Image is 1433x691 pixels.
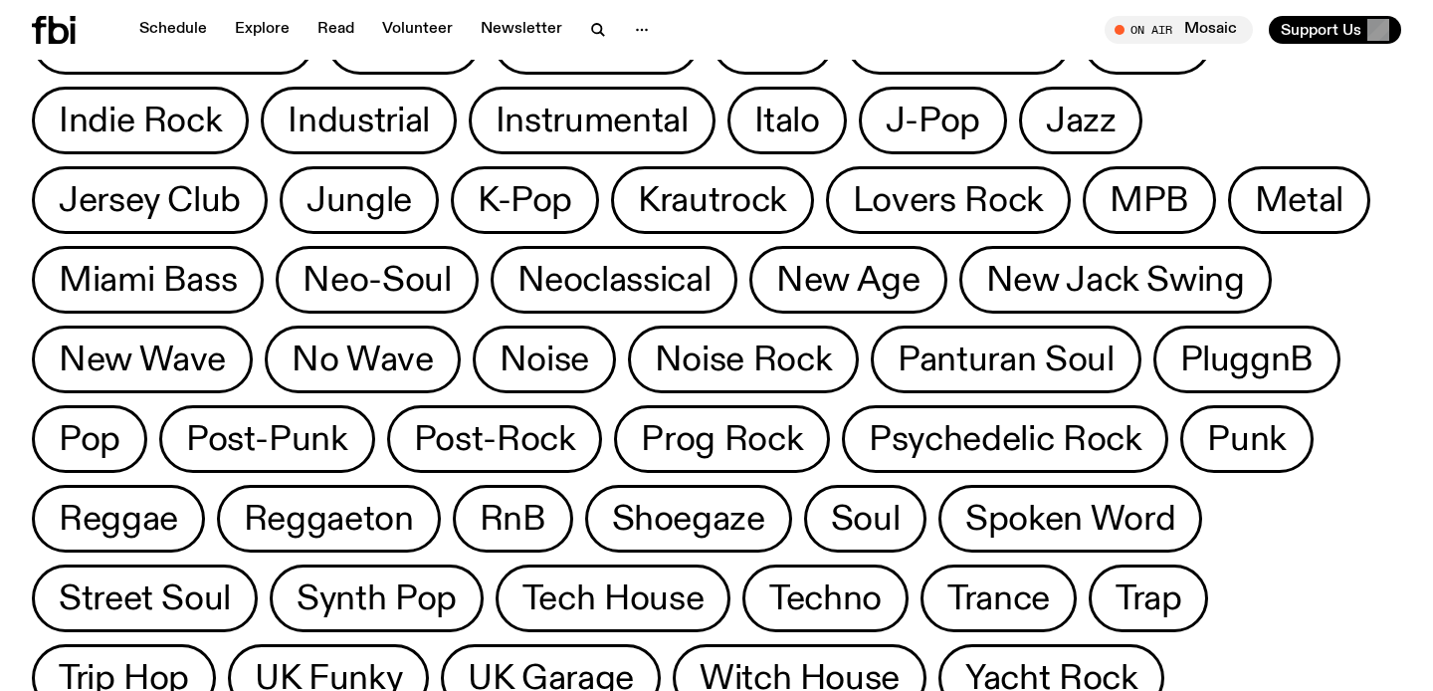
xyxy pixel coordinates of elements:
[655,341,832,379] span: Noise Rock
[1105,16,1253,44] button: On AirMosaic
[869,420,1141,459] span: Psychedelic Rock
[826,166,1071,234] button: Lovers Rock
[754,102,820,140] span: Italo
[387,405,603,473] button: Post-Rock
[1089,565,1209,632] button: Trap
[1281,21,1361,39] span: Support Us
[32,405,147,473] button: Pop
[1019,87,1143,154] button: Jazz
[32,565,258,632] button: Street Soul
[244,500,414,539] span: Reggaeton
[307,181,412,220] span: Jungle
[496,565,730,632] button: Tech House
[186,420,348,459] span: Post-Punk
[261,87,456,154] button: Industrial
[453,485,573,553] button: RnB
[1228,166,1370,234] button: Metal
[1116,579,1182,618] span: Trap
[628,326,859,393] button: Noise Rock
[612,500,765,539] span: Shoegaze
[223,16,302,44] a: Explore
[496,102,689,140] span: Instrumental
[749,246,946,314] button: New Age
[742,565,909,632] button: Techno
[898,341,1114,379] span: Panturan Soul
[370,16,465,44] a: Volunteer
[59,420,120,459] span: Pop
[32,326,253,393] button: New Wave
[804,485,927,553] button: Soul
[776,261,920,300] span: New Age
[276,246,478,314] button: Neo-Soul
[288,102,429,140] span: Industrial
[414,420,576,459] span: Post-Rock
[1180,341,1314,379] span: PluggnB
[59,261,237,300] span: Miami Bass
[306,16,366,44] a: Read
[1153,326,1340,393] button: PluggnB
[32,87,249,154] button: Indie Rock
[886,102,980,140] span: J-Pop
[986,261,1245,300] span: New Jack Swing
[831,500,901,539] span: Soul
[270,565,484,632] button: Synth Pop
[853,181,1044,220] span: Lovers Rock
[1046,102,1117,140] span: Jazz
[32,246,264,314] button: Miami Bass
[59,500,178,539] span: Reggae
[947,579,1050,618] span: Trance
[1180,405,1314,473] button: Punk
[292,341,433,379] span: No Wave
[611,166,814,234] button: Krautrock
[500,341,589,379] span: Noise
[491,246,738,314] button: Neoclassical
[641,420,803,459] span: Prog Rock
[469,16,574,44] a: Newsletter
[59,341,226,379] span: New Wave
[473,326,616,393] button: Noise
[727,87,847,154] button: Italo
[217,485,441,553] button: Reggaeton
[614,405,830,473] button: Prog Rock
[959,246,1272,314] button: New Jack Swing
[32,485,205,553] button: Reggae
[32,166,268,234] button: Jersey Club
[59,181,241,220] span: Jersey Club
[1207,420,1287,459] span: Punk
[871,326,1140,393] button: Panturan Soul
[280,166,439,234] button: Jungle
[303,261,451,300] span: Neo-Soul
[297,579,457,618] span: Synth Pop
[965,500,1175,539] span: Spoken Word
[1110,181,1189,220] span: MPB
[938,485,1202,553] button: Spoken Word
[59,102,222,140] span: Indie Rock
[59,579,231,618] span: Street Soul
[1083,166,1216,234] button: MPB
[127,16,219,44] a: Schedule
[480,500,546,539] span: RnB
[517,261,712,300] span: Neoclassical
[859,87,1007,154] button: J-Pop
[585,485,792,553] button: Shoegaze
[469,87,716,154] button: Instrumental
[638,181,787,220] span: Krautrock
[451,166,599,234] button: K-Pop
[478,181,572,220] span: K-Pop
[921,565,1077,632] button: Trance
[842,405,1168,473] button: Psychedelic Rock
[522,579,704,618] span: Tech House
[1255,181,1343,220] span: Metal
[769,579,882,618] span: Techno
[159,405,375,473] button: Post-Punk
[1269,16,1401,44] button: Support Us
[265,326,460,393] button: No Wave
